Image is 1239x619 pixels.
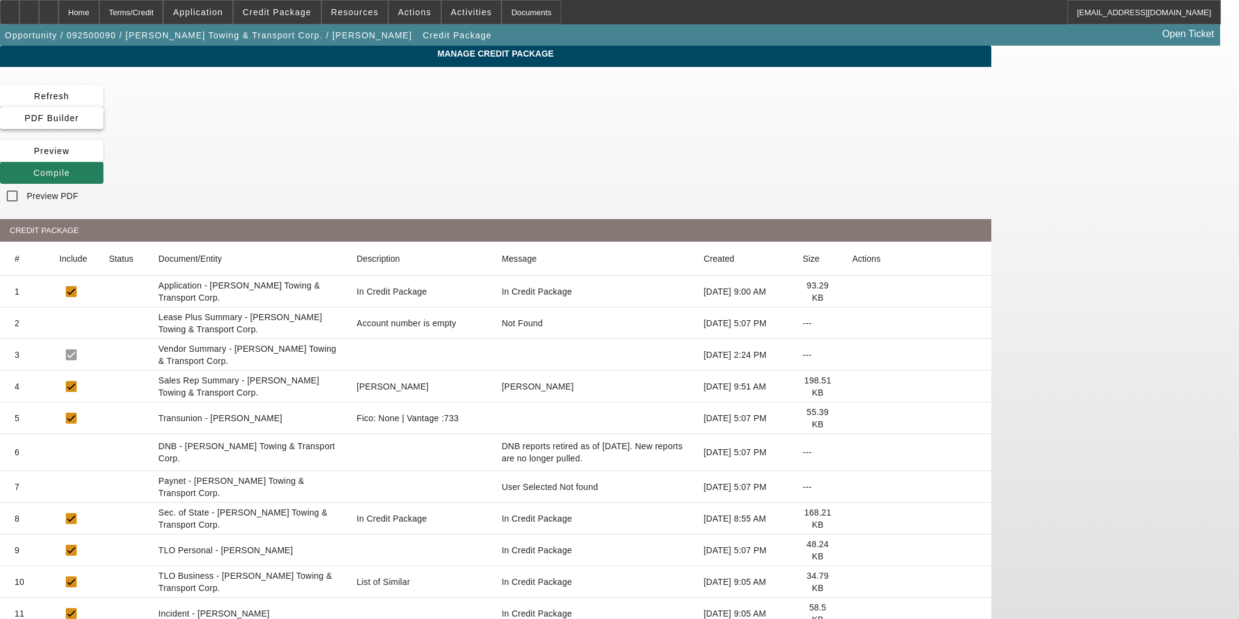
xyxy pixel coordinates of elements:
[389,1,441,24] button: Actions
[148,566,347,598] mat-cell: TLO Business - [PERSON_NAME] Towing & Transport Corp.
[694,534,793,566] mat-cell: [DATE] 5:07 PM
[793,566,842,598] mat-cell: 34.79 KB
[34,146,70,156] span: Preview
[793,339,842,371] mat-cell: ---
[347,276,495,307] mat-cell: In Credit Package
[495,534,694,566] mat-cell: In Credit Package
[243,7,312,17] span: Credit Package
[148,434,347,471] mat-cell: DNB - [PERSON_NAME] Towing & Transport Corp.
[398,7,431,17] span: Actions
[694,242,793,276] mat-header-cell: Created
[234,1,321,24] button: Credit Package
[793,402,842,434] mat-cell: 55.39 KB
[423,30,492,40] span: Credit Package
[164,1,232,24] button: Application
[9,49,982,58] span: Manage Credit Package
[420,24,495,46] button: Credit Package
[495,471,694,503] mat-cell: User Selected Not found
[33,168,70,178] span: Compile
[842,242,991,276] mat-header-cell: Actions
[347,242,495,276] mat-header-cell: Description
[694,402,793,434] mat-cell: [DATE] 5:07 PM
[793,276,842,307] mat-cell: 93.29 KB
[347,566,495,598] mat-cell: List of Similar
[495,276,694,307] mat-cell: In Credit Package
[793,242,842,276] mat-header-cell: Size
[694,276,793,307] mat-cell: [DATE] 9:00 AM
[148,503,347,534] mat-cell: Sec. of State - [PERSON_NAME] Towing & Transport Corp.
[347,371,495,402] mat-cell: Workman, Taylor
[347,307,495,339] mat-cell: Account number is empty
[495,307,694,339] mat-cell: Not Found
[331,7,379,17] span: Resources
[148,339,347,371] mat-cell: Vendor Summary - [PERSON_NAME] Towing & Transport Corp.
[793,503,842,534] mat-cell: 168.21 KB
[694,503,793,534] mat-cell: [DATE] 8:55 AM
[495,434,694,471] mat-cell: DNB reports retired as of June 26, 2025. New reports are no longer pulled.
[49,242,99,276] mat-header-cell: Include
[793,307,842,339] mat-cell: ---
[347,402,495,434] mat-cell: Fico: None | Vantage :733
[694,307,793,339] mat-cell: [DATE] 5:07 PM
[148,242,347,276] mat-header-cell: Document/Entity
[347,339,495,371] mat-cell: null
[793,434,842,471] mat-cell: ---
[34,91,69,101] span: Refresh
[24,190,78,202] label: Preview PDF
[347,503,495,534] mat-cell: In Credit Package
[495,503,694,534] mat-cell: In Credit Package
[442,1,501,24] button: Activities
[694,434,793,471] mat-cell: [DATE] 5:07 PM
[5,30,412,40] span: Opportunity / 092500090 / [PERSON_NAME] Towing & Transport Corp. / [PERSON_NAME]
[148,471,347,503] mat-cell: Paynet - [PERSON_NAME] Towing & Transport Corp.
[148,371,347,402] mat-cell: Sales Rep Summary - [PERSON_NAME] Towing & Transport Corp.
[694,339,793,371] mat-cell: [DATE] 2:24 PM
[173,7,223,17] span: Application
[793,534,842,566] mat-cell: 48.24 KB
[694,471,793,503] mat-cell: [DATE] 5:07 PM
[793,471,842,503] mat-cell: ---
[148,402,347,434] mat-cell: Transunion - [PERSON_NAME]
[148,534,347,566] mat-cell: TLO Personal - [PERSON_NAME]
[694,566,793,598] mat-cell: [DATE] 9:05 AM
[99,242,148,276] mat-header-cell: Status
[495,566,694,598] mat-cell: In Credit Package
[451,7,492,17] span: Activities
[322,1,388,24] button: Resources
[1157,24,1219,44] a: Open Ticket
[148,276,347,307] mat-cell: Application - [PERSON_NAME] Towing & Transport Corp.
[148,307,347,339] mat-cell: Lease Plus Summary - [PERSON_NAME] Towing & Transport Corp.
[793,371,842,402] mat-cell: 198.51 KB
[495,242,694,276] mat-header-cell: Message
[24,113,79,123] span: PDF Builder
[495,371,694,402] mat-cell: Workman, Taylor
[495,339,694,371] mat-cell: null
[694,371,793,402] mat-cell: [DATE] 9:51 AM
